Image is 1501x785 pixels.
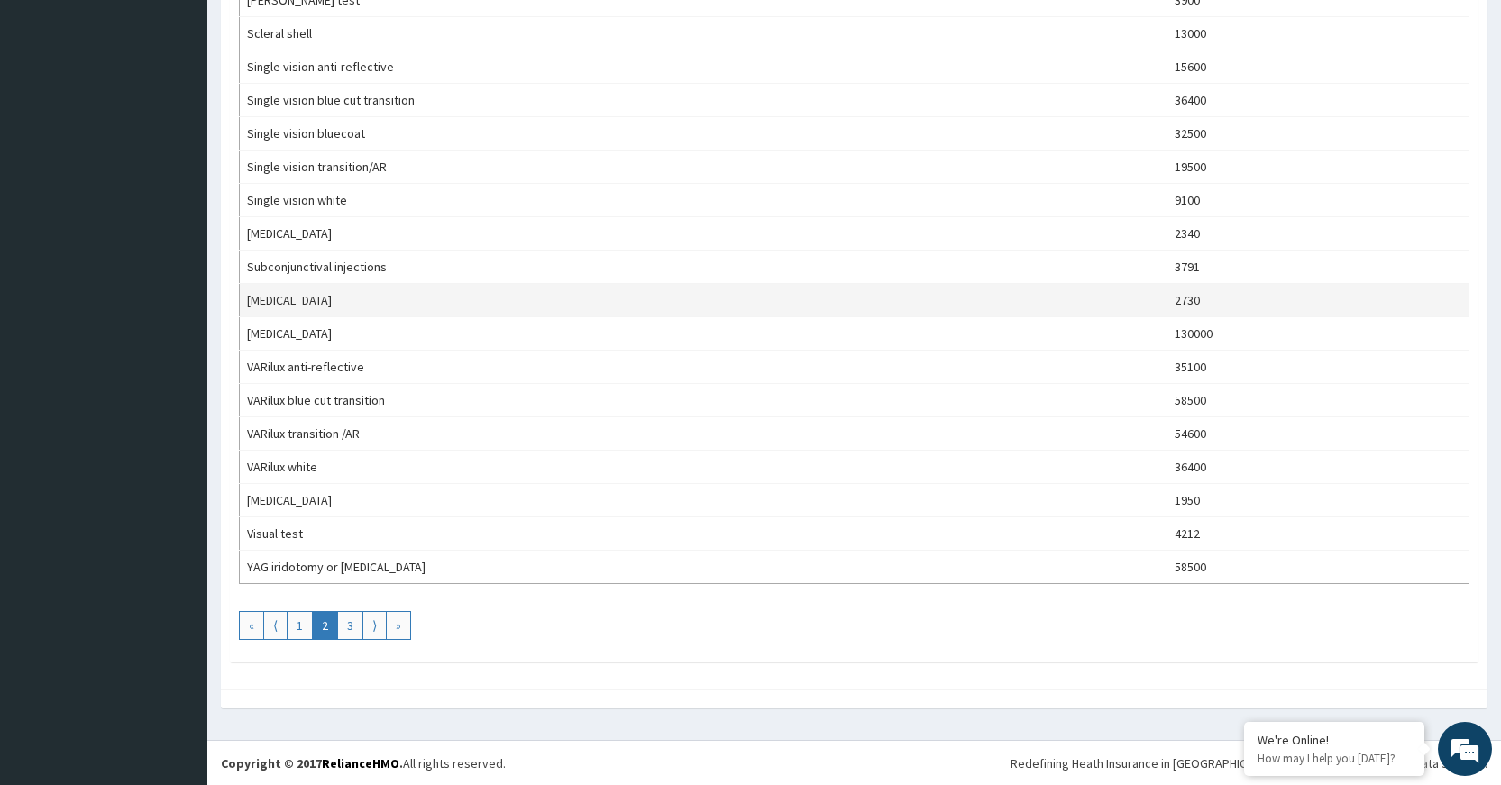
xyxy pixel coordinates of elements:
[1167,117,1469,151] td: 32500
[337,611,363,640] a: Go to page number 3
[263,611,288,640] a: Go to previous page
[240,84,1167,117] td: Single vision blue cut transition
[240,251,1167,284] td: Subconjunctival injections
[240,417,1167,451] td: VARilux transition /AR
[240,484,1167,517] td: [MEDICAL_DATA]
[1167,351,1469,384] td: 35100
[9,492,343,555] textarea: Type your message and hit 'Enter'
[240,151,1167,184] td: Single vision transition/AR
[105,227,249,409] span: We're online!
[240,217,1167,251] td: [MEDICAL_DATA]
[221,755,403,771] strong: Copyright © 2017 .
[240,517,1167,551] td: Visual test
[240,384,1167,417] td: VARilux blue cut transition
[1167,384,1469,417] td: 58500
[362,611,387,640] a: Go to next page
[1167,451,1469,484] td: 36400
[296,9,339,52] div: Minimize live chat window
[312,611,338,640] a: Go to page number 2
[287,611,313,640] a: Go to page number 1
[1258,751,1411,766] p: How may I help you today?
[240,50,1167,84] td: Single vision anti-reflective
[1167,551,1469,584] td: 58500
[386,611,411,640] a: Go to last page
[239,611,264,640] a: Go to first page
[1167,484,1469,517] td: 1950
[1167,284,1469,317] td: 2730
[322,755,399,771] a: RelianceHMO
[240,284,1167,317] td: [MEDICAL_DATA]
[1167,417,1469,451] td: 54600
[240,351,1167,384] td: VARilux anti-reflective
[1167,50,1469,84] td: 15600
[1167,251,1469,284] td: 3791
[1167,151,1469,184] td: 19500
[240,317,1167,351] td: [MEDICAL_DATA]
[1167,184,1469,217] td: 9100
[240,551,1167,584] td: YAG iridotomy or [MEDICAL_DATA]
[240,117,1167,151] td: Single vision bluecoat
[1167,17,1469,50] td: 13000
[94,101,303,124] div: Chat with us now
[1167,84,1469,117] td: 36400
[240,184,1167,217] td: Single vision white
[33,90,73,135] img: d_794563401_company_1708531726252_794563401
[240,451,1167,484] td: VARilux white
[1167,317,1469,351] td: 130000
[1167,517,1469,551] td: 4212
[1167,217,1469,251] td: 2340
[1258,732,1411,748] div: We're Online!
[1011,754,1487,772] div: Redefining Heath Insurance in [GEOGRAPHIC_DATA] using Telemedicine and Data Science!
[240,17,1167,50] td: Scleral shell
